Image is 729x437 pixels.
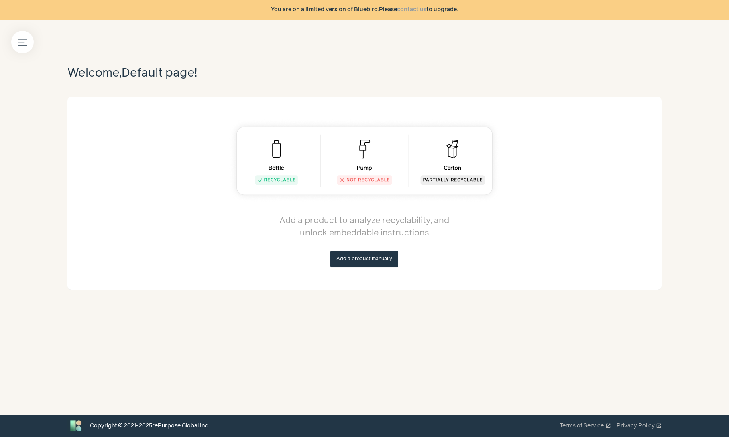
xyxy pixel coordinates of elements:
button: Add a product manually [330,251,398,267]
img: Recyclability widget [229,119,501,203]
span: open_in_new [605,423,611,429]
a: contact us [397,7,426,12]
h1: Welcome, ! [67,65,197,83]
span: Add a product to analyze recyclability, and unlock embeddable instructions [274,214,455,239]
img: Bluebird logo [67,417,84,434]
div: Copyright © 2021- 2025 rePurpose Global Inc. [90,422,209,430]
a: Privacy Policyopen_in_new [617,422,662,430]
span: Default page [122,67,195,79]
span: open_in_new [656,423,662,429]
a: Terms of Serviceopen_in_new [560,422,611,430]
